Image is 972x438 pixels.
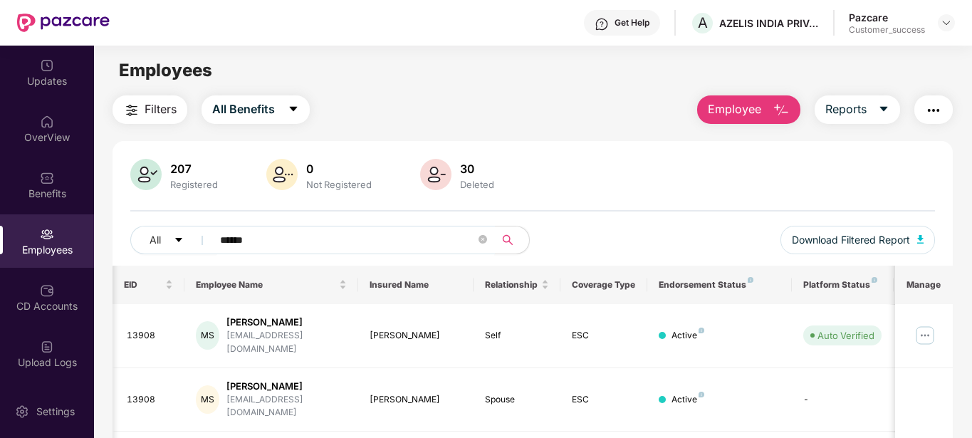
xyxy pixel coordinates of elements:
div: Auto Verified [817,328,874,343]
img: svg+xml;base64,PHN2ZyBpZD0iSGVscC0zMngzMiIgeG1sbnM9Imh0dHA6Ly93d3cudzMub3JnLzIwMDAvc3ZnIiB3aWR0aD... [595,17,609,31]
img: svg+xml;base64,PHN2ZyB4bWxucz0iaHR0cDovL3d3dy53My5vcmcvMjAwMC9zdmciIHhtbG5zOnhsaW5rPSJodHRwOi8vd3... [420,159,451,190]
div: MS [196,385,219,414]
th: Insured Name [358,266,474,304]
div: 0 [303,162,375,176]
img: svg+xml;base64,PHN2ZyBpZD0iRHJvcGRvd24tMzJ4MzIiIHhtbG5zPSJodHRwOi8vd3d3LnczLm9yZy8yMDAwL3N2ZyIgd2... [941,17,952,28]
td: - [792,368,893,432]
button: Allcaret-down [130,226,217,254]
img: svg+xml;base64,PHN2ZyBpZD0iVXBsb2FkX0xvZ3MiIGRhdGEtbmFtZT0iVXBsb2FkIExvZ3MiIHhtbG5zPSJodHRwOi8vd3... [40,340,54,354]
img: svg+xml;base64,PHN2ZyBpZD0iRW1wbG95ZWVzIiB4bWxucz0iaHR0cDovL3d3dy53My5vcmcvMjAwMC9zdmciIHdpZHRoPS... [40,227,54,241]
span: Reports [825,100,867,118]
span: Employee [708,100,761,118]
img: svg+xml;base64,PHN2ZyB4bWxucz0iaHR0cDovL3d3dy53My5vcmcvMjAwMC9zdmciIHdpZHRoPSI4IiBoZWlnaHQ9IjgiIH... [872,277,877,283]
button: Filters [113,95,187,124]
div: Get Help [615,17,649,28]
div: [PERSON_NAME] [226,380,347,393]
div: Spouse [485,393,549,407]
div: Not Registered [303,179,375,190]
button: search [494,226,530,254]
button: Reportscaret-down [815,95,900,124]
span: search [494,234,522,246]
th: Relationship [474,266,560,304]
div: 13908 [127,393,174,407]
img: svg+xml;base64,PHN2ZyB4bWxucz0iaHR0cDovL3d3dy53My5vcmcvMjAwMC9zdmciIHhtbG5zOnhsaW5rPSJodHRwOi8vd3... [917,235,924,244]
button: Employee [697,95,800,124]
span: caret-down [878,103,889,116]
img: svg+xml;base64,PHN2ZyBpZD0iVXBkYXRlZCIgeG1sbnM9Imh0dHA6Ly93d3cudzMub3JnLzIwMDAvc3ZnIiB3aWR0aD0iMj... [40,58,54,73]
img: New Pazcare Logo [17,14,110,32]
img: svg+xml;base64,PHN2ZyB4bWxucz0iaHR0cDovL3d3dy53My5vcmcvMjAwMC9zdmciIHhtbG5zOnhsaW5rPSJodHRwOi8vd3... [266,159,298,190]
div: Endorsement Status [659,279,780,291]
div: Self [485,329,549,343]
div: 30 [457,162,497,176]
div: Active [671,329,704,343]
div: ESC [572,393,636,407]
span: close-circle [479,235,487,244]
button: Download Filtered Report [780,226,936,254]
img: svg+xml;base64,PHN2ZyB4bWxucz0iaHR0cDovL3d3dy53My5vcmcvMjAwMC9zdmciIHdpZHRoPSIyNCIgaGVpZ2h0PSIyNC... [925,102,942,119]
div: Registered [167,179,221,190]
span: All Benefits [212,100,275,118]
th: Manage [895,266,953,304]
div: Pazcare [849,11,925,24]
div: Customer_success [849,24,925,36]
img: svg+xml;base64,PHN2ZyB4bWxucz0iaHR0cDovL3d3dy53My5vcmcvMjAwMC9zdmciIHhtbG5zOnhsaW5rPSJodHRwOi8vd3... [130,159,162,190]
th: EID [113,266,185,304]
div: [PERSON_NAME] [370,393,463,407]
span: Filters [145,100,177,118]
span: All [150,232,161,248]
div: AZELIS INDIA PRIVATE LIMITED [719,16,819,30]
img: svg+xml;base64,PHN2ZyB4bWxucz0iaHR0cDovL3d3dy53My5vcmcvMjAwMC9zdmciIHdpZHRoPSI4IiBoZWlnaHQ9IjgiIH... [699,392,704,397]
img: svg+xml;base64,PHN2ZyB4bWxucz0iaHR0cDovL3d3dy53My5vcmcvMjAwMC9zdmciIHdpZHRoPSIyNCIgaGVpZ2h0PSIyNC... [123,102,140,119]
span: A [698,14,708,31]
div: MS [196,321,219,350]
th: Coverage Type [560,266,647,304]
img: svg+xml;base64,PHN2ZyBpZD0iQ0RfQWNjb3VudHMiIGRhdGEtbmFtZT0iQ0QgQWNjb3VudHMiIHhtbG5zPSJodHRwOi8vd3... [40,283,54,298]
img: manageButton [914,324,936,347]
span: Employee Name [196,279,336,291]
span: Download Filtered Report [792,232,910,248]
img: svg+xml;base64,PHN2ZyB4bWxucz0iaHR0cDovL3d3dy53My5vcmcvMjAwMC9zdmciIHdpZHRoPSI4IiBoZWlnaHQ9IjgiIH... [699,328,704,333]
th: Employee Name [184,266,358,304]
div: ESC [572,329,636,343]
span: caret-down [174,235,184,246]
div: [PERSON_NAME] [226,316,347,329]
div: 207 [167,162,221,176]
span: close-circle [479,234,487,247]
span: Employees [119,60,212,80]
img: svg+xml;base64,PHN2ZyB4bWxucz0iaHR0cDovL3d3dy53My5vcmcvMjAwMC9zdmciIHdpZHRoPSI4IiBoZWlnaHQ9IjgiIH... [748,277,753,283]
img: svg+xml;base64,PHN2ZyB4bWxucz0iaHR0cDovL3d3dy53My5vcmcvMjAwMC9zdmciIHhtbG5zOnhsaW5rPSJodHRwOi8vd3... [773,102,790,119]
div: [EMAIL_ADDRESS][DOMAIN_NAME] [226,329,347,356]
div: [PERSON_NAME] [370,329,463,343]
span: Relationship [485,279,538,291]
span: EID [124,279,163,291]
button: All Benefitscaret-down [202,95,310,124]
div: [EMAIL_ADDRESS][DOMAIN_NAME] [226,393,347,420]
div: 13908 [127,329,174,343]
div: Active [671,393,704,407]
img: svg+xml;base64,PHN2ZyBpZD0iSG9tZSIgeG1sbnM9Imh0dHA6Ly93d3cudzMub3JnLzIwMDAvc3ZnIiB3aWR0aD0iMjAiIG... [40,115,54,129]
div: Deleted [457,179,497,190]
img: svg+xml;base64,PHN2ZyBpZD0iQmVuZWZpdHMiIHhtbG5zPSJodHRwOi8vd3d3LnczLm9yZy8yMDAwL3N2ZyIgd2lkdGg9Ij... [40,171,54,185]
div: Platform Status [803,279,882,291]
div: Settings [32,405,79,419]
span: caret-down [288,103,299,116]
img: svg+xml;base64,PHN2ZyBpZD0iU2V0dGluZy0yMHgyMCIgeG1sbnM9Imh0dHA6Ly93d3cudzMub3JnLzIwMDAvc3ZnIiB3aW... [15,405,29,419]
